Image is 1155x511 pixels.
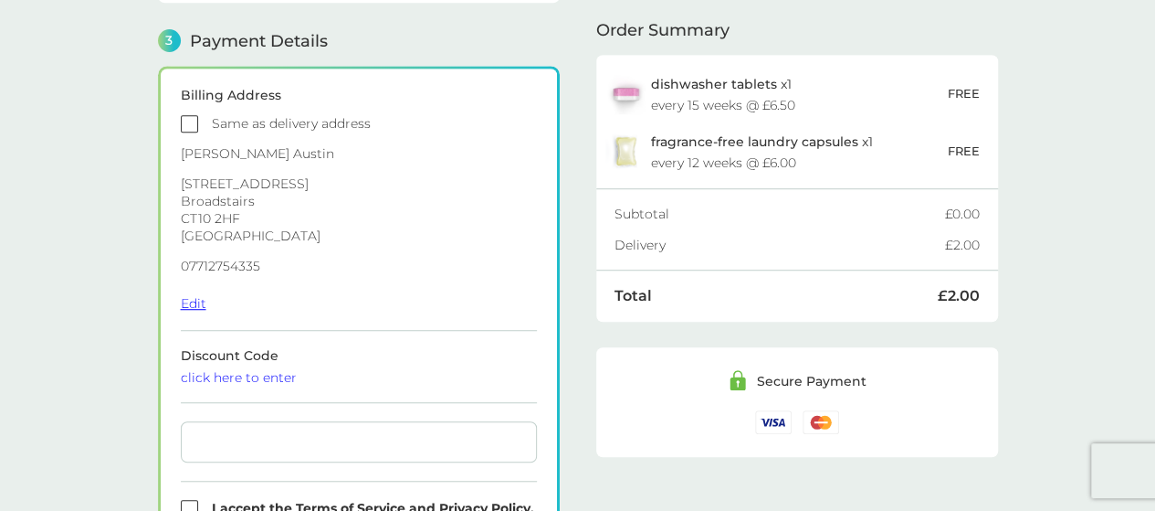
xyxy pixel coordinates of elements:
[755,410,792,433] img: /assets/icons/cards/visa.svg
[181,89,537,101] div: Billing Address
[651,134,873,149] p: x 1
[190,33,328,49] span: Payment Details
[938,289,980,303] div: £2.00
[181,177,537,190] p: [STREET_ADDRESS]
[181,195,537,208] p: Broadstairs
[181,260,537,272] p: 07712754335
[651,77,792,91] p: x 1
[948,84,980,103] p: FREE
[181,347,537,384] span: Discount Code
[614,208,945,220] div: Subtotal
[181,295,206,312] button: Edit
[651,76,777,92] span: dishwasher tablets
[651,156,796,169] div: every 12 weeks @ £6.00
[757,375,866,388] div: Secure Payment
[614,239,945,251] div: Delivery
[181,229,537,242] p: [GEOGRAPHIC_DATA]
[614,289,938,303] div: Total
[188,434,530,450] iframe: Secure card payment input frame
[181,147,537,160] p: [PERSON_NAME] Austin
[948,142,980,161] p: FREE
[945,239,980,251] div: £2.00
[651,99,795,112] div: every 15 weeks @ £6.50
[158,29,181,52] span: 3
[596,22,730,38] span: Order Summary
[181,212,537,225] p: CT10 2HF
[945,208,980,220] div: £0.00
[651,133,858,150] span: fragrance-free laundry capsules
[803,410,839,433] img: /assets/icons/cards/mastercard.svg
[181,371,537,384] div: click here to enter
